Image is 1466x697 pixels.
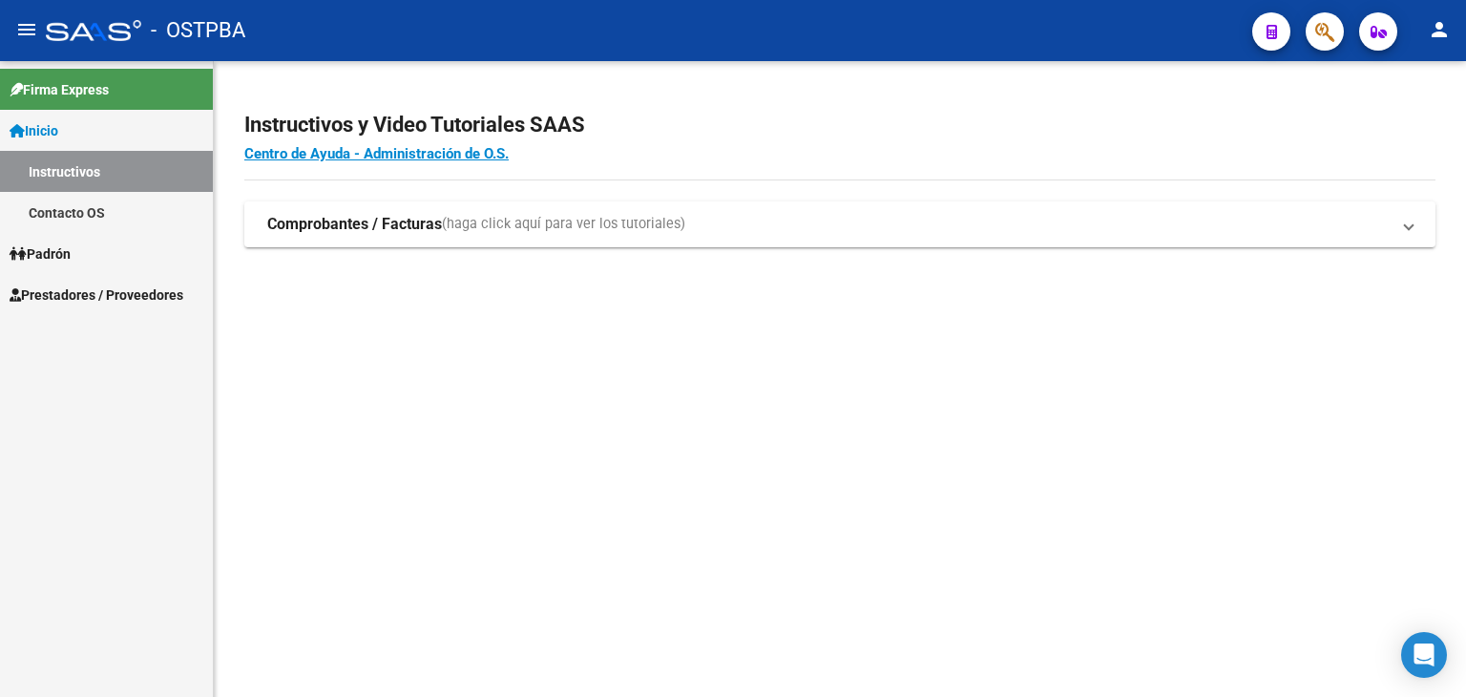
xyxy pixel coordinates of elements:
[442,214,685,235] span: (haga click aquí para ver los tutoriales)
[151,10,245,52] span: - OSTPBA
[10,120,58,141] span: Inicio
[10,285,183,306] span: Prestadores / Proveedores
[244,107,1435,143] h2: Instructivos y Video Tutoriales SAAS
[244,201,1435,247] mat-expansion-panel-header: Comprobantes / Facturas(haga click aquí para ver los tutoriales)
[10,79,109,100] span: Firma Express
[1401,632,1447,678] div: Open Intercom Messenger
[15,18,38,41] mat-icon: menu
[244,145,509,162] a: Centro de Ayuda - Administración de O.S.
[267,214,442,235] strong: Comprobantes / Facturas
[1428,18,1451,41] mat-icon: person
[10,243,71,264] span: Padrón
